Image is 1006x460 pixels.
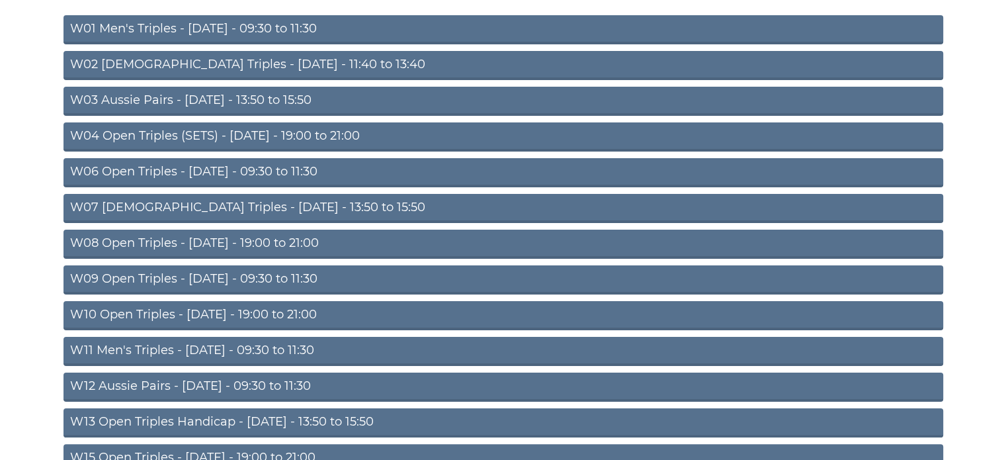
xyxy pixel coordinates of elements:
[63,265,943,295] a: W09 Open Triples - [DATE] - 09:30 to 11:30
[63,194,943,223] a: W07 [DEMOGRAPHIC_DATA] Triples - [DATE] - 13:50 to 15:50
[63,15,943,44] a: W01 Men's Triples - [DATE] - 09:30 to 11:30
[63,408,943,437] a: W13 Open Triples Handicap - [DATE] - 13:50 to 15:50
[63,337,943,366] a: W11 Men's Triples - [DATE] - 09:30 to 11:30
[63,158,943,187] a: W06 Open Triples - [DATE] - 09:30 to 11:30
[63,87,943,116] a: W03 Aussie Pairs - [DATE] - 13:50 to 15:50
[63,373,943,402] a: W12 Aussie Pairs - [DATE] - 09:30 to 11:30
[63,51,943,80] a: W02 [DEMOGRAPHIC_DATA] Triples - [DATE] - 11:40 to 13:40
[63,122,943,152] a: W04 Open Triples (SETS) - [DATE] - 19:00 to 21:00
[63,301,943,330] a: W10 Open Triples - [DATE] - 19:00 to 21:00
[63,230,943,259] a: W08 Open Triples - [DATE] - 19:00 to 21:00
